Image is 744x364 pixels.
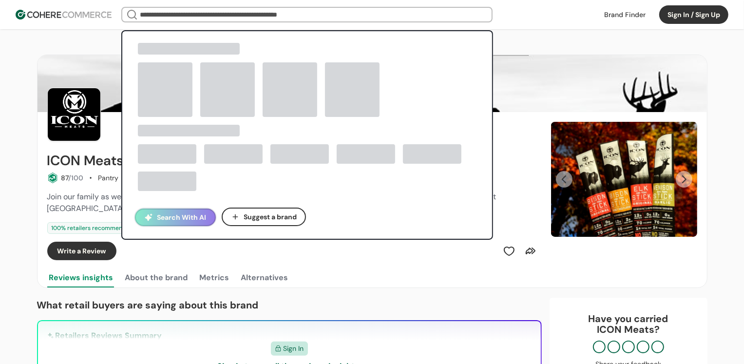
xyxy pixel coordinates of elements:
button: Previous Slide [556,171,572,188]
div: Pantry [98,173,118,183]
div: Carousel [551,122,697,237]
button: About the brand [123,268,190,287]
span: /100 [68,173,83,182]
div: 100 % retailers recommend this brand [47,222,161,234]
button: Reviews insights [47,268,115,287]
div: Slide 1 [551,122,697,237]
h2: ICON Meats [47,153,124,169]
div: Have you carried [559,313,698,335]
span: 87 [61,173,68,182]
img: Brand cover image [38,55,707,112]
button: Suggest a brand [222,208,306,226]
span: Sign In [284,344,304,354]
button: Search With AI [135,209,216,226]
img: Brand Photo [47,88,101,141]
p: ICON Meats ? [559,324,698,335]
button: Write a Review [47,242,116,260]
button: Sign In / Sign Up [659,5,728,24]
button: Alternatives [239,268,290,287]
button: Next Slide [676,171,692,188]
img: Slide 0 [551,122,697,237]
button: Metrics [198,268,231,287]
img: Cohere Logo [16,10,112,19]
p: What retail buyers are saying about this brand [37,298,542,312]
span: Join our family as we create ICON Meats where we come together with other quality ranchers and th... [47,192,496,213]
